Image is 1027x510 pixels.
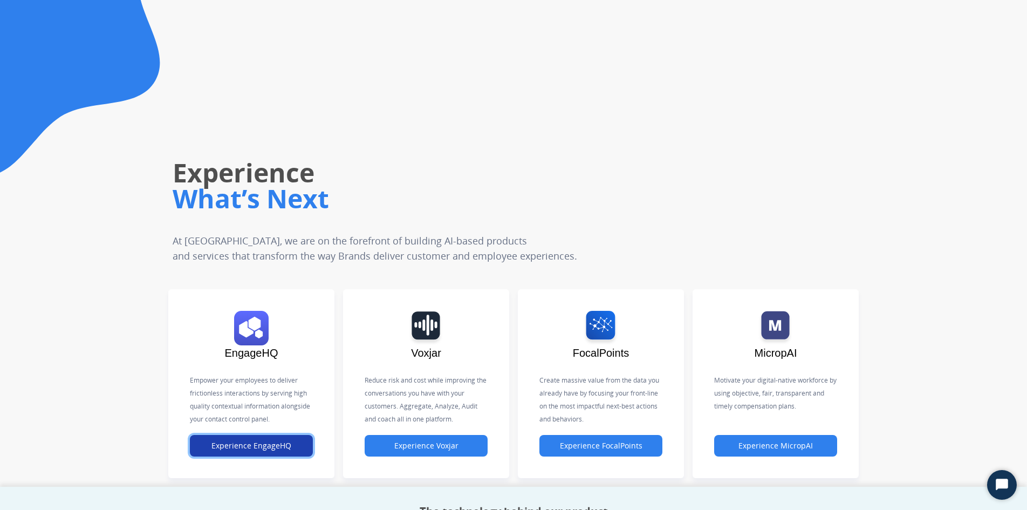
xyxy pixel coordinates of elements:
p: Motivate your digital-native workforce by using objective, fair, transparent and timely compensat... [714,374,837,413]
img: logo [545,311,657,345]
img: logo [720,311,832,345]
a: Experience MicropAI [714,441,837,451]
img: logo [370,311,482,345]
p: Reduce risk and cost while improving the conversations you have with your customers. Aggregate, A... [365,374,488,426]
p: Empower your employees to deliver frictionless interactions by serving high quality contextual in... [190,374,313,426]
a: Experience Voxjar [365,441,488,451]
button: Experience EngageHQ [190,435,313,457]
span: FocalPoints [573,347,629,359]
svg: Open Chat [995,478,1010,493]
p: Create massive value from the data you already have by focusing your front-line on the most impac... [539,374,662,426]
span: Voxjar [411,347,441,359]
span: MicropAI [755,347,797,359]
span: EngageHQ [225,347,278,359]
a: Experience EngageHQ [190,441,313,451]
button: Experience MicropAI [714,435,837,457]
button: Experience Voxjar [365,435,488,457]
p: At [GEOGRAPHIC_DATA], we are on the forefront of building AI-based products and services that tra... [173,233,656,263]
button: Start Chat [987,470,1017,500]
img: logo [195,311,307,345]
h1: Experience [173,155,725,190]
h1: What’s Next [173,181,725,216]
a: Experience FocalPoints [539,441,662,451]
button: Experience FocalPoints [539,435,662,457]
